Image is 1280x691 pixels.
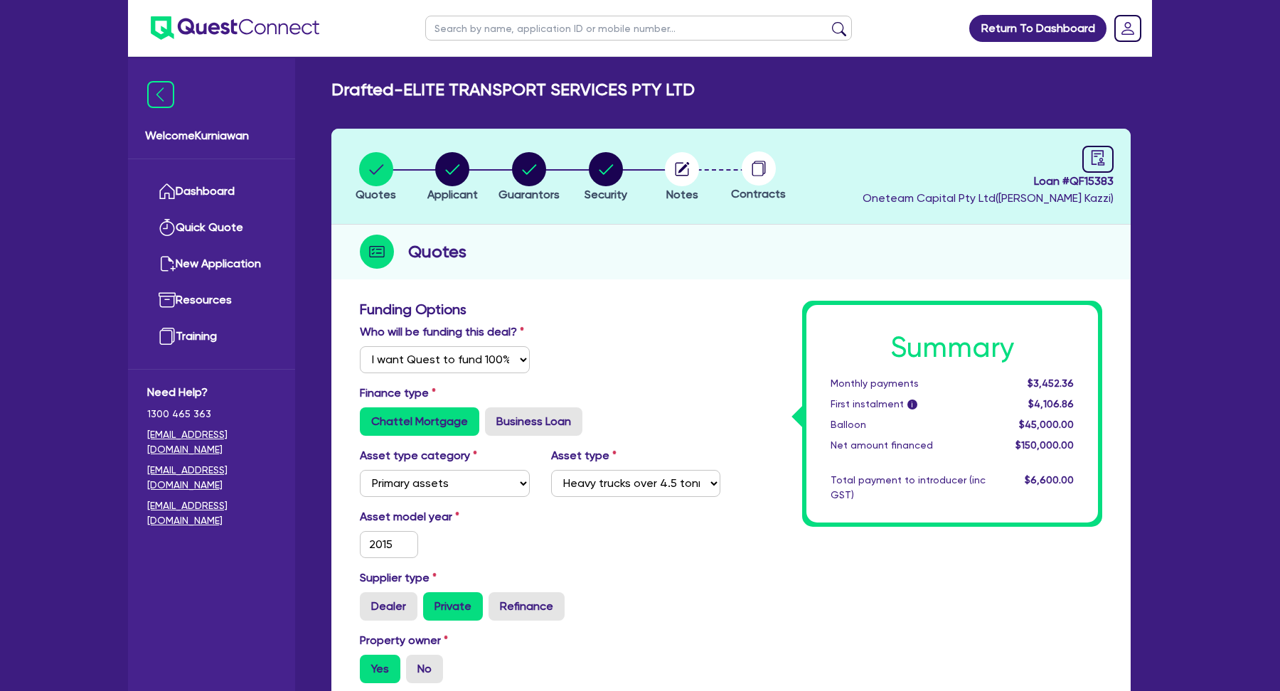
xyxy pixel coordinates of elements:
[360,447,477,464] label: Asset type category
[145,127,278,144] span: Welcome Kurniawan
[147,210,276,246] a: Quick Quote
[425,16,852,41] input: Search by name, application ID or mobile number...
[408,239,466,264] h2: Quotes
[1028,377,1074,389] span: $3,452.36
[360,592,417,621] label: Dealer
[406,655,443,683] label: No
[1015,439,1074,451] span: $150,000.00
[147,427,276,457] a: [EMAIL_ADDRESS][DOMAIN_NAME]
[159,255,176,272] img: new-application
[159,328,176,345] img: training
[489,592,565,621] label: Refinance
[147,407,276,422] span: 1300 465 363
[485,407,582,436] label: Business Loan
[147,282,276,318] a: Resources
[360,655,400,683] label: Yes
[356,188,396,201] span: Quotes
[147,463,276,493] a: [EMAIL_ADDRESS][DOMAIN_NAME]
[1025,474,1074,486] span: $6,600.00
[147,498,276,528] a: [EMAIL_ADDRESS][DOMAIN_NAME]
[1109,10,1146,47] a: Dropdown toggle
[423,592,483,621] label: Private
[360,385,436,402] label: Finance type
[360,323,524,341] label: Who will be funding this deal?
[820,438,996,453] div: Net amount financed
[427,151,479,204] button: Applicant
[969,15,1106,42] a: Return To Dashboard
[360,569,437,586] label: Supplier type
[147,246,276,282] a: New Application
[360,407,479,436] label: Chattel Mortgage
[159,219,176,236] img: quick-quote
[820,473,996,503] div: Total payment to introducer (inc GST)
[731,187,786,200] span: Contracts
[360,235,394,269] img: step-icon
[498,188,560,201] span: Guarantors
[863,191,1114,205] span: Oneteam Capital Pty Ltd ( [PERSON_NAME] Kazzi )
[349,508,540,525] label: Asset model year
[360,632,448,649] label: Property owner
[147,173,276,210] a: Dashboard
[831,331,1074,365] h1: Summary
[360,301,720,318] h3: Funding Options
[151,16,319,40] img: quest-connect-logo-blue
[159,291,176,309] img: resources
[1019,419,1074,430] span: $45,000.00
[147,318,276,355] a: Training
[1028,398,1074,409] span: $4,106.86
[820,417,996,432] div: Balloon
[584,151,628,204] button: Security
[331,80,695,100] h2: Drafted - ELITE TRANSPORT SERVICES PTY LTD
[427,188,478,201] span: Applicant
[666,188,698,201] span: Notes
[664,151,700,204] button: Notes
[820,397,996,412] div: First instalment
[498,151,560,204] button: Guarantors
[551,447,617,464] label: Asset type
[863,173,1114,190] span: Loan # QF15383
[355,151,397,204] button: Quotes
[147,81,174,108] img: icon-menu-close
[820,376,996,391] div: Monthly payments
[585,188,627,201] span: Security
[907,400,917,409] span: i
[1090,150,1106,166] span: audit
[147,384,276,401] span: Need Help?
